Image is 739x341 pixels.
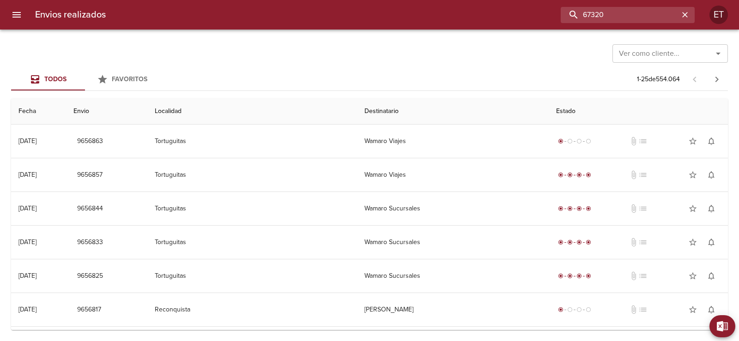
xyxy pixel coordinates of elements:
span: radio_button_unchecked [567,307,573,312]
button: Activar notificaciones [702,267,721,285]
span: Pagina anterior [684,74,706,84]
button: Activar notificaciones [702,233,721,251]
th: Localidad [147,98,357,125]
td: [PERSON_NAME] [357,293,548,326]
span: No tiene documentos adjuntos [629,137,638,146]
span: radio_button_checked [586,273,591,279]
span: notifications_none [707,238,716,247]
td: Wamaro Sucursales [357,259,548,293]
div: Generado [556,305,593,314]
span: No tiene documentos adjuntos [629,271,638,281]
button: Activar notificaciones [702,132,721,150]
td: Wamaro Sucursales [357,192,548,225]
button: Agregar a favoritos [684,267,702,285]
span: 9656833 [77,237,103,248]
span: Favoritos [112,75,147,83]
button: 9656833 [73,234,107,251]
span: radio_button_checked [558,172,563,178]
span: No tiene pedido asociado [638,204,648,213]
div: Entregado [556,238,593,247]
span: star_border [688,204,697,213]
span: No tiene pedido asociado [638,238,648,247]
span: star_border [688,170,697,179]
span: radio_button_checked [567,239,573,245]
div: Tabs Envios [11,68,159,90]
span: radio_button_checked [558,239,563,245]
button: Agregar a favoritos [684,132,702,150]
button: 9656844 [73,200,107,217]
span: No tiene documentos adjuntos [629,204,638,213]
span: 9656857 [77,169,103,181]
td: Wamaro Viajes [357,158,548,191]
div: [DATE] [18,204,36,212]
div: Entregado [556,170,593,179]
div: [DATE] [18,305,36,313]
button: Agregar a favoritos [684,166,702,184]
span: radio_button_checked [576,239,582,245]
td: Tortuguitas [147,192,357,225]
button: Exportar Excel [709,315,735,337]
td: Reconquista [147,293,357,326]
span: radio_button_unchecked [576,307,582,312]
div: [DATE] [18,238,36,246]
div: Entregado [556,204,593,213]
td: Tortuguitas [147,259,357,293]
td: Tortuguitas [147,125,357,158]
span: radio_button_checked [586,206,591,211]
button: 9656857 [73,167,106,184]
th: Destinatario [357,98,548,125]
span: star_border [688,238,697,247]
button: Activar notificaciones [702,199,721,218]
span: star_border [688,137,697,146]
div: Generado [556,137,593,146]
span: No tiene pedido asociado [638,271,648,281]
button: 9656863 [73,133,107,150]
span: radio_button_checked [576,273,582,279]
th: Estado [549,98,728,125]
button: 9656825 [73,268,107,285]
span: radio_button_checked [567,206,573,211]
div: [DATE] [18,137,36,145]
span: notifications_none [707,204,716,213]
span: radio_button_checked [567,172,573,178]
span: radio_button_checked [567,273,573,279]
td: Wamaro Viajes [357,125,548,158]
span: radio_button_checked [576,172,582,178]
span: No tiene pedido asociado [638,137,648,146]
button: Abrir [712,47,725,60]
span: No tiene documentos adjuntos [629,170,638,179]
div: [DATE] [18,272,36,280]
span: 9656863 [77,136,103,147]
h6: Envios realizados [35,7,106,22]
span: 9656825 [77,270,103,282]
span: radio_button_checked [558,138,563,144]
button: Agregar a favoritos [684,300,702,319]
span: 9656844 [77,203,103,215]
button: Activar notificaciones [702,300,721,319]
th: Envio [66,98,147,125]
span: notifications_none [707,271,716,281]
td: Wamaro Sucursales [357,226,548,259]
span: No tiene documentos adjuntos [629,238,638,247]
button: Agregar a favoritos [684,199,702,218]
span: radio_button_unchecked [586,307,591,312]
span: Todos [44,75,67,83]
button: Agregar a favoritos [684,233,702,251]
div: [DATE] [18,171,36,179]
span: radio_button_checked [558,206,563,211]
span: star_border [688,305,697,314]
button: menu [6,4,28,26]
input: buscar [561,7,679,23]
div: ET [709,6,728,24]
span: radio_button_checked [586,239,591,245]
span: radio_button_unchecked [567,138,573,144]
span: notifications_none [707,170,716,179]
span: radio_button_checked [558,273,563,279]
td: Tortuguitas [147,158,357,191]
span: radio_button_checked [576,206,582,211]
span: radio_button_unchecked [576,138,582,144]
span: radio_button_unchecked [586,138,591,144]
th: Fecha [11,98,66,125]
span: star_border [688,271,697,281]
div: Abrir información de usuario [709,6,728,24]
